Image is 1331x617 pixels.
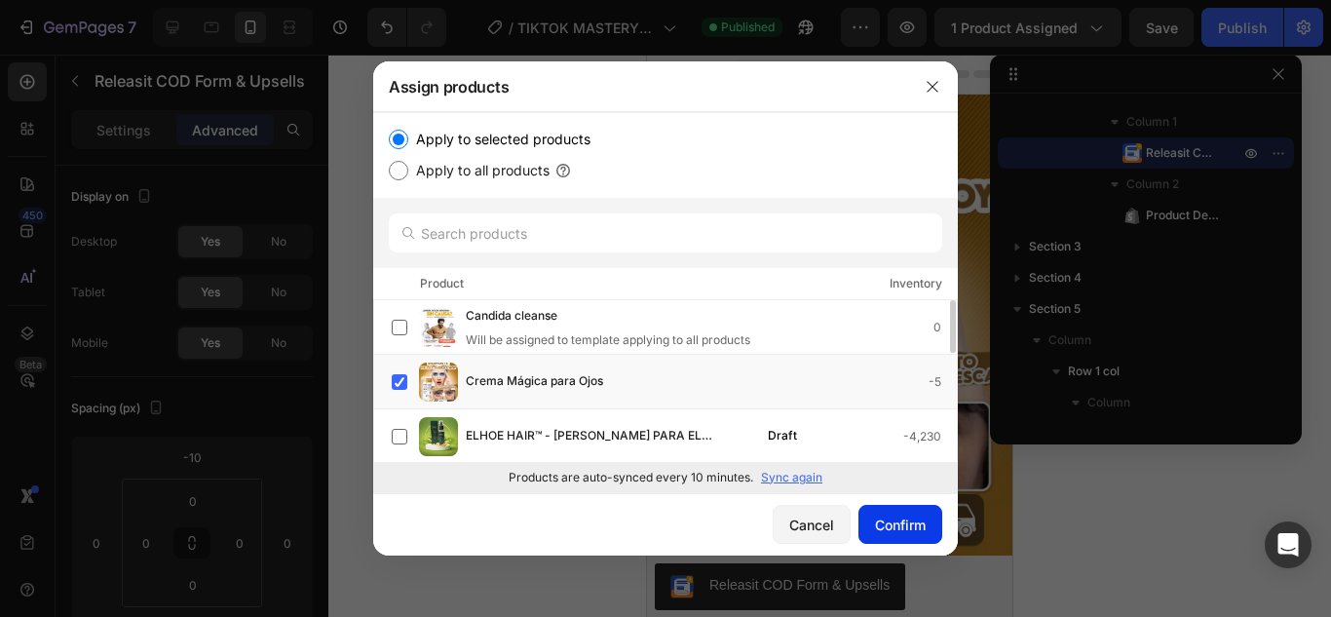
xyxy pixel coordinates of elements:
[466,306,557,328] span: Candida cleanse
[890,274,942,293] div: Inventory
[389,213,942,252] input: Search products
[760,426,805,445] div: Draft
[419,417,458,456] img: product-img
[97,10,229,29] span: iPhone 13 Mini ( 375 px)
[761,469,822,486] p: Sync again
[62,521,243,541] div: Releasit COD Form & Upsells
[408,128,590,151] label: Apply to selected products
[466,331,750,349] div: Will be assigned to template applying to all products
[929,372,957,392] div: -5
[373,61,907,112] div: Assign products
[875,515,926,535] div: Confirm
[903,427,957,446] div: -4,230
[858,505,942,544] button: Confirm
[8,509,258,556] button: Releasit COD Form & Upsells
[1265,521,1312,568] div: Open Intercom Messenger
[420,274,464,293] div: Product
[933,318,957,337] div: 0
[466,371,603,393] span: Crema Mágica para Ojos
[408,159,550,182] label: Apply to all products
[509,469,753,486] p: Products are auto-synced every 10 minutes.
[23,521,47,544] img: CKKYs5695_ICEAE=.webp
[419,363,458,402] img: product-img
[419,308,458,347] img: product-img
[373,112,958,492] div: />
[789,515,834,535] div: Cancel
[466,426,756,447] span: ELHOE HAIR™ - [PERSON_NAME] PARA EL CRECIMIENTO DEL [PERSON_NAME] 🌿🧔
[773,505,851,544] button: Cancel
